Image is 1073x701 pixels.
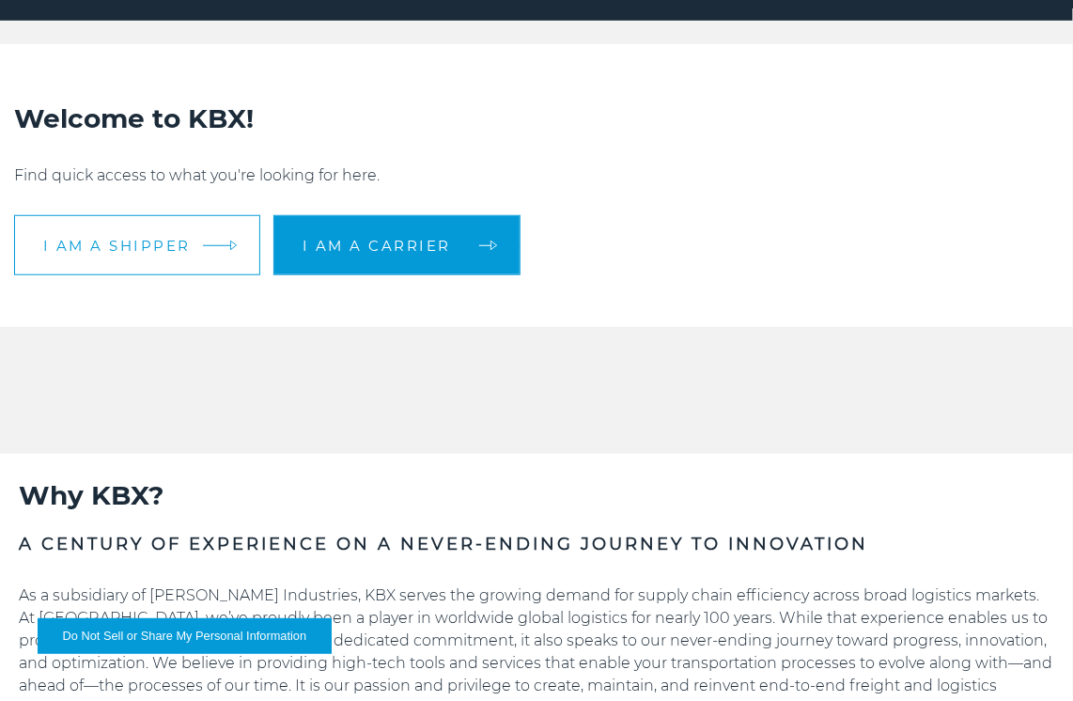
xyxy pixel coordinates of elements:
[19,477,1054,513] h2: Why KBX?
[14,101,1059,136] h2: Welcome to KBX!
[273,215,521,275] a: I am a carrier arrow arrow
[14,164,1059,187] p: Find quick access to what you're looking for here.
[19,532,1054,556] h3: A CENTURY OF EXPERIENCE ON A NEVER-ENDING JOURNEY TO INNOVATION
[14,215,260,275] a: I am a shipper arrow arrow
[38,618,332,654] button: Do Not Sell or Share My Personal Information
[303,239,451,253] span: I am a carrier
[43,239,191,253] span: I am a shipper
[230,241,238,251] img: arrow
